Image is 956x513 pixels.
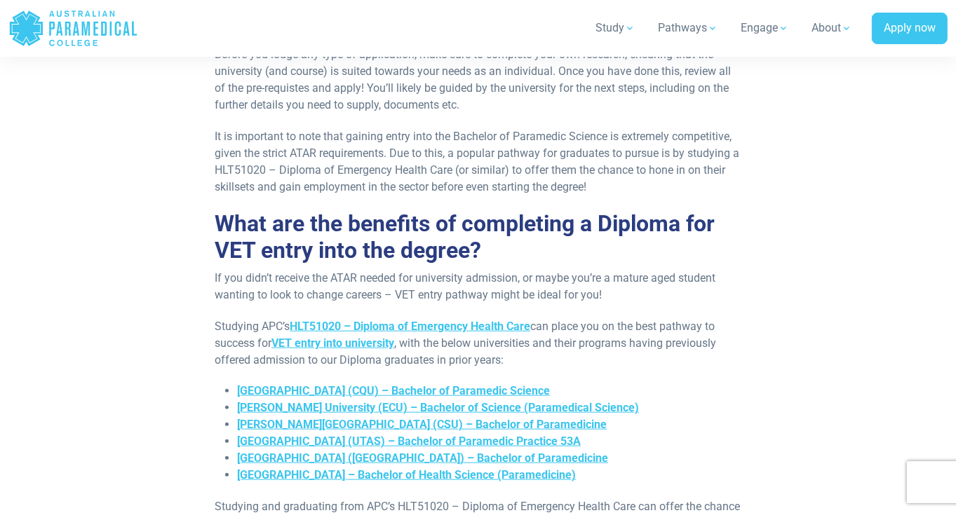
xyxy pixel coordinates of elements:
[732,8,797,48] a: Engage
[587,8,644,48] a: Study
[290,320,530,333] a: HLT51020 – Diploma of Emergency Health Care
[237,384,550,397] a: [GEOGRAPHIC_DATA] (CQU) – Bachelor of Paramedic Science
[215,270,741,303] p: If you didn’t receive the ATAR needed for university admission, or maybe you’re a mature aged stu...
[237,451,608,465] a: [GEOGRAPHIC_DATA] ([GEOGRAPHIC_DATA]) – Bachelor of Paramedicine
[237,435,581,448] a: [GEOGRAPHIC_DATA] (UTAS) – Bachelor of Paramedic Practice 53A
[271,336,394,350] a: VET entry into university
[215,320,715,350] span: can place you on the best pathway to success for
[215,128,741,196] p: It is important to note that gaining entry into the Bachelor of Paramedic Science is extremely co...
[237,468,576,481] a: [GEOGRAPHIC_DATA] – Bachelor of Health Science (Paramedicine)
[237,401,639,414] a: [PERSON_NAME] University (ECU) – Bachelor of Science (Paramedical Science)
[215,320,290,333] span: Studying APC’s
[649,8,727,48] a: Pathways
[8,6,138,51] a: Australian Paramedical College
[237,418,607,431] a: [PERSON_NAME][GEOGRAPHIC_DATA] (CSU) – Bachelor of Paramedicine
[872,13,948,45] a: Apply now
[803,8,861,48] a: About
[215,336,716,367] span: , with the below universities and their programs having previously offered admission to our Diplo...
[215,210,741,264] h2: What are the benefits of completing a Diploma for VET entry into the degree?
